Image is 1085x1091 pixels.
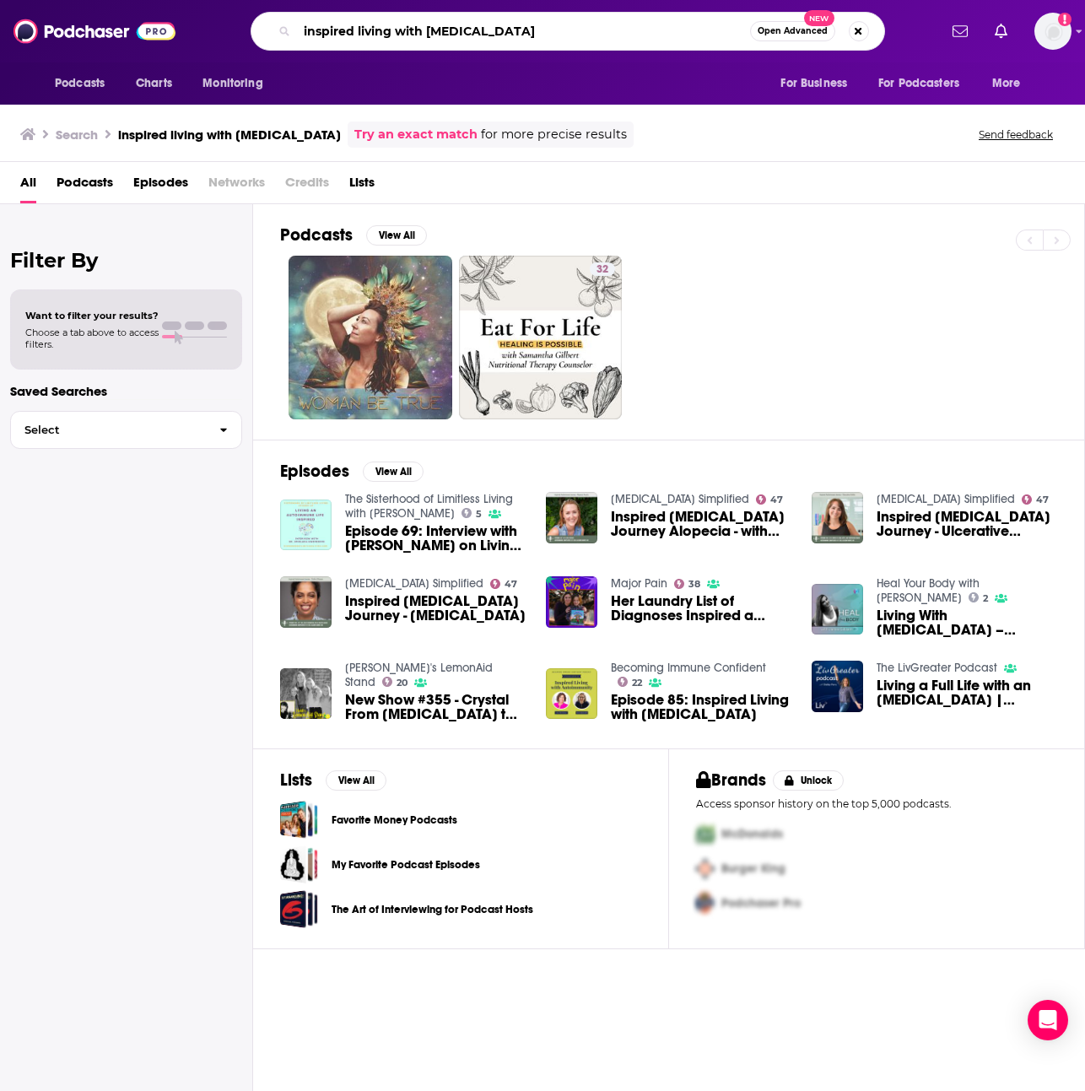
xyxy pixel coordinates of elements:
[280,461,349,482] h2: Episodes
[345,594,526,623] a: Inspired Autoimmune Journey - Crohn's Disease
[877,678,1057,707] a: Living a Full Life with an Autoimmune Disease | Taylor Ann Macey
[481,125,627,144] span: for more precise results
[590,262,615,276] a: 32
[1028,1000,1068,1040] div: Open Intercom Messenger
[280,500,332,551] img: Episode 69: Interview with Dr. Omolara Uwemedimo on Living an Autoimmune Life Inspired
[56,127,98,143] h3: Search
[773,770,845,791] button: Unlock
[57,169,113,203] a: Podcasts
[332,856,480,874] a: My Favorite Podcast Episodes
[280,801,318,839] span: Favorite Money Podcasts
[867,68,984,100] button: open menu
[1022,494,1050,505] a: 47
[280,770,386,791] a: ListsView All
[611,661,766,675] a: Becoming Immune Confident
[611,693,791,721] a: Episode 85: Inspired Living with Autoimmunity
[877,510,1057,538] a: Inspired Autoimmune Journey - Ulcerative Colitis
[770,496,783,504] span: 47
[345,594,526,623] span: Inspired [MEDICAL_DATA] Journey - [MEDICAL_DATA]
[877,678,1057,707] span: Living a Full Life with an [MEDICAL_DATA] | [PERSON_NAME] [PERSON_NAME]
[345,524,526,553] a: Episode 69: Interview with Dr. Omolara Uwemedimo on Living an Autoimmune Life Inspired
[136,72,172,95] span: Charts
[769,68,868,100] button: open menu
[55,72,105,95] span: Podcasts
[721,896,801,910] span: Podchaser Pro
[345,693,526,721] a: New Show #355 - Crystal From Autoimmune to Living A Dream
[689,817,721,851] img: First Pro Logo
[20,169,36,203] a: All
[349,169,375,203] a: Lists
[992,72,1021,95] span: More
[1058,13,1072,26] svg: Add a profile image
[632,679,642,687] span: 22
[280,668,332,720] img: New Show #355 - Crystal From Autoimmune to Living A Dream
[756,494,784,505] a: 47
[812,584,863,635] img: Living With Autoimmune Disease – Dr. Jamie Gilliam
[459,256,623,419] a: 32
[1034,13,1072,50] span: Logged in as mtraynor
[43,68,127,100] button: open menu
[546,492,597,543] img: Inspired Autoimmune Journey Alopecia - with Lisa Taylor
[812,492,863,543] img: Inspired Autoimmune Journey - Ulcerative Colitis
[280,224,427,246] a: PodcastsView All
[280,576,332,628] img: Inspired Autoimmune Journey - Crohn's Disease
[25,310,159,321] span: Want to filter your results?
[1034,13,1072,50] button: Show profile menu
[689,886,721,921] img: Third Pro Logo
[877,608,1057,637] a: Living With Autoimmune Disease – Dr. Jamie Gilliam
[969,592,989,602] a: 2
[345,576,483,591] a: Autoimmune Simplified
[812,661,863,712] img: Living a Full Life with an Autoimmune Disease | Taylor Ann Macey
[476,510,482,518] span: 5
[133,169,188,203] a: Episodes
[988,17,1014,46] a: Show notifications dropdown
[750,21,835,41] button: Open AdvancedNew
[505,581,517,588] span: 47
[596,262,608,278] span: 32
[611,492,749,506] a: Autoimmune Simplified
[366,225,427,246] button: View All
[345,693,526,721] span: New Show #355 - Crystal From [MEDICAL_DATA] to Living A Dream
[280,770,312,791] h2: Lists
[689,851,721,886] img: Second Pro Logo
[611,594,791,623] a: Her Laundry List of Diagnoses Inspired a Children’s Book About Autoimmune Disease
[611,510,791,538] a: Inspired Autoimmune Journey Alopecia - with Lisa Taylor
[546,576,597,628] img: Her Laundry List of Diagnoses Inspired a Children’s Book About Autoimmune Disease
[118,127,341,143] h3: inspired living with [MEDICAL_DATA]
[462,508,483,518] a: 5
[688,581,700,588] span: 38
[202,72,262,95] span: Monitoring
[877,492,1015,506] a: Autoimmune Simplified
[297,18,750,45] input: Search podcasts, credits, & more...
[191,68,284,100] button: open menu
[13,15,175,47] a: Podchaser - Follow, Share and Rate Podcasts
[974,127,1058,142] button: Send feedback
[10,383,242,399] p: Saved Searches
[280,890,318,928] a: The Art of Interviewing for Podcast Hosts
[1036,496,1049,504] span: 47
[25,327,159,350] span: Choose a tab above to access filters.
[611,693,791,721] span: Episode 85: Inspired Living with [MEDICAL_DATA]
[10,248,242,273] h2: Filter By
[611,510,791,538] span: Inspired [MEDICAL_DATA] Journey Alopecia - with [PERSON_NAME]
[804,10,834,26] span: New
[280,461,424,482] a: EpisodesView All
[611,594,791,623] span: Her Laundry List of Diagnoses Inspired a Children’s Book About [MEDICAL_DATA]
[280,845,318,883] a: My Favorite Podcast Episodes
[674,579,701,589] a: 38
[345,524,526,553] span: Episode 69: Interview with [PERSON_NAME] on Living an [MEDICAL_DATA] Life Inspired
[354,125,478,144] a: Try an exact match
[345,661,493,689] a: Heidi's LemonAid Stand
[946,17,974,46] a: Show notifications dropdown
[125,68,182,100] a: Charts
[877,661,997,675] a: The LivGreater Podcast
[721,861,785,876] span: Burger King
[363,462,424,482] button: View All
